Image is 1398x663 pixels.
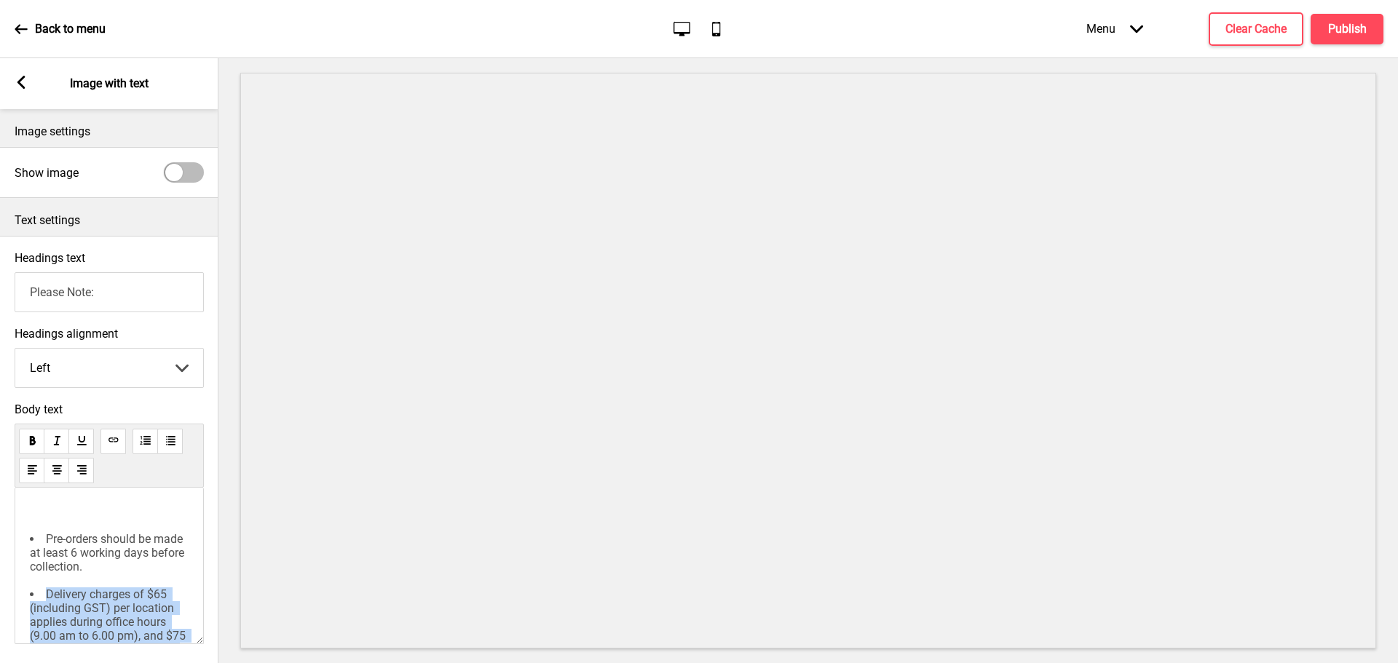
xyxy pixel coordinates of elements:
[1072,7,1158,50] div: Menu
[15,124,204,140] p: Image settings
[68,429,94,454] button: underline
[35,21,106,37] p: Back to menu
[15,402,204,416] span: Body text
[15,251,85,265] label: Headings text
[44,458,69,483] button: alignCenter
[1209,12,1303,46] button: Clear Cache
[157,429,183,454] button: unorderedList
[68,458,94,483] button: alignRight
[1311,14,1383,44] button: Publish
[19,458,44,483] button: alignLeft
[19,429,44,454] button: bold
[100,429,126,454] button: link
[15,327,204,341] label: Headings alignment
[30,532,187,573] span: Pre-orders should be made at least 6 working days before collection.
[133,429,158,454] button: orderedList
[70,76,149,92] p: Image with text
[15,166,79,180] label: Show image
[44,429,69,454] button: italic
[15,9,106,49] a: Back to menu
[1225,21,1287,37] h4: Clear Cache
[1328,21,1367,37] h4: Publish
[15,213,204,229] p: Text settings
